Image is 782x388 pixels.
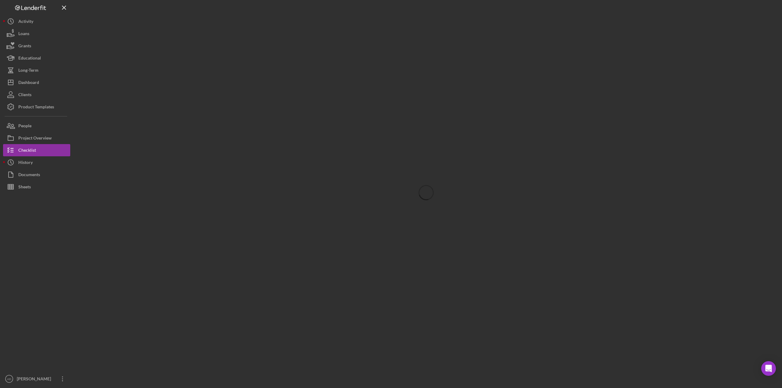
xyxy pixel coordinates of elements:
button: Project Overview [3,132,70,144]
div: Project Overview [18,132,52,146]
button: Clients [3,89,70,101]
div: Loans [18,27,29,41]
div: Open Intercom Messenger [761,361,776,376]
div: [PERSON_NAME] [15,373,55,386]
div: Educational [18,52,41,66]
button: Sheets [3,181,70,193]
div: Documents [18,169,40,182]
button: Educational [3,52,70,64]
div: Sheets [18,181,31,194]
button: History [3,156,70,169]
button: Activity [3,15,70,27]
button: Loans [3,27,70,40]
div: Long-Term [18,64,38,78]
div: Checklist [18,144,36,158]
div: Clients [18,89,31,102]
div: Product Templates [18,101,54,114]
div: Grants [18,40,31,53]
div: Activity [18,15,33,29]
button: Grants [3,40,70,52]
button: People [3,120,70,132]
text: AD [7,377,11,381]
div: Dashboard [18,76,39,90]
button: Documents [3,169,70,181]
button: Long-Term [3,64,70,76]
button: AD[PERSON_NAME] [3,373,70,385]
button: Checklist [3,144,70,156]
div: People [18,120,31,133]
button: Product Templates [3,101,70,113]
button: Dashboard [3,76,70,89]
div: History [18,156,33,170]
